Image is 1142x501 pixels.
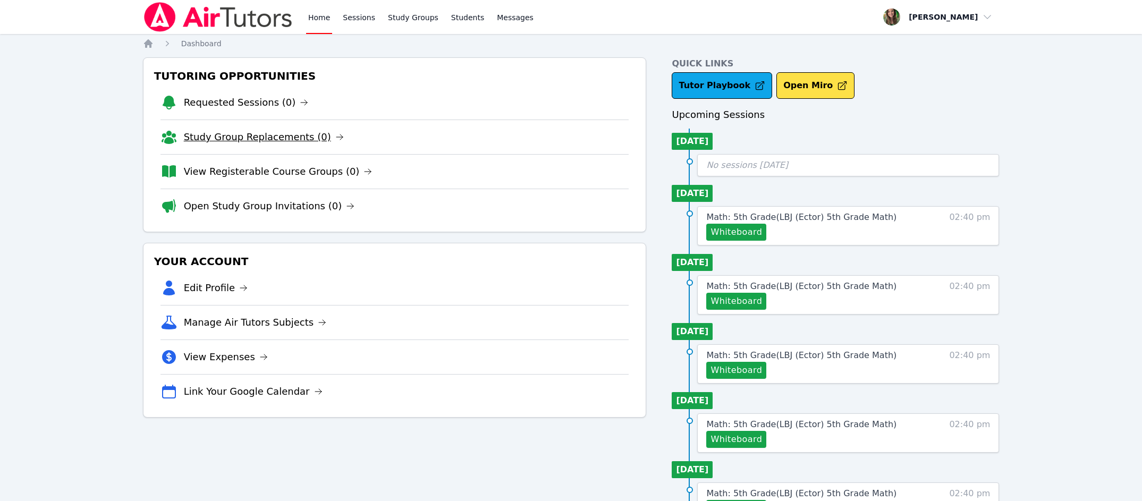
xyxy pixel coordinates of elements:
a: Requested Sessions (0) [184,95,309,110]
span: 02:40 pm [949,280,990,310]
span: Math: 5th Grade ( LBJ (Ector) 5th Grade Math ) [706,281,896,291]
li: [DATE] [672,254,713,271]
a: View Registerable Course Groups (0) [184,164,373,179]
a: Open Study Group Invitations (0) [184,199,355,214]
span: Math: 5th Grade ( LBJ (Ector) 5th Grade Math ) [706,350,896,360]
li: [DATE] [672,461,713,478]
nav: Breadcrumb [143,38,1000,49]
button: Open Miro [776,72,855,99]
a: Link Your Google Calendar [184,384,323,399]
span: Math: 5th Grade ( LBJ (Ector) 5th Grade Math ) [706,212,896,222]
span: Messages [497,12,534,23]
span: 02:40 pm [949,418,990,448]
span: No sessions [DATE] [706,160,788,170]
a: View Expenses [184,350,268,364]
a: Math: 5th Grade(LBJ (Ector) 5th Grade Math) [706,280,896,293]
span: Math: 5th Grade ( LBJ (Ector) 5th Grade Math ) [706,488,896,498]
a: Manage Air Tutors Subjects [184,315,327,330]
li: [DATE] [672,185,713,202]
h3: Upcoming Sessions [672,107,999,122]
a: Math: 5th Grade(LBJ (Ector) 5th Grade Math) [706,487,896,500]
h3: Tutoring Opportunities [152,66,638,86]
a: Dashboard [181,38,222,49]
a: Edit Profile [184,281,248,295]
span: 02:40 pm [949,349,990,379]
h3: Your Account [152,252,638,271]
img: Air Tutors [143,2,293,32]
span: Math: 5th Grade ( LBJ (Ector) 5th Grade Math ) [706,419,896,429]
span: Dashboard [181,39,222,48]
a: Math: 5th Grade(LBJ (Ector) 5th Grade Math) [706,418,896,431]
a: Study Group Replacements (0) [184,130,344,145]
button: Whiteboard [706,431,766,448]
li: [DATE] [672,392,713,409]
a: Tutor Playbook [672,72,772,99]
li: [DATE] [672,323,713,340]
li: [DATE] [672,133,713,150]
button: Whiteboard [706,224,766,241]
a: Math: 5th Grade(LBJ (Ector) 5th Grade Math) [706,211,896,224]
button: Whiteboard [706,362,766,379]
button: Whiteboard [706,293,766,310]
span: 02:40 pm [949,211,990,241]
h4: Quick Links [672,57,999,70]
a: Math: 5th Grade(LBJ (Ector) 5th Grade Math) [706,349,896,362]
